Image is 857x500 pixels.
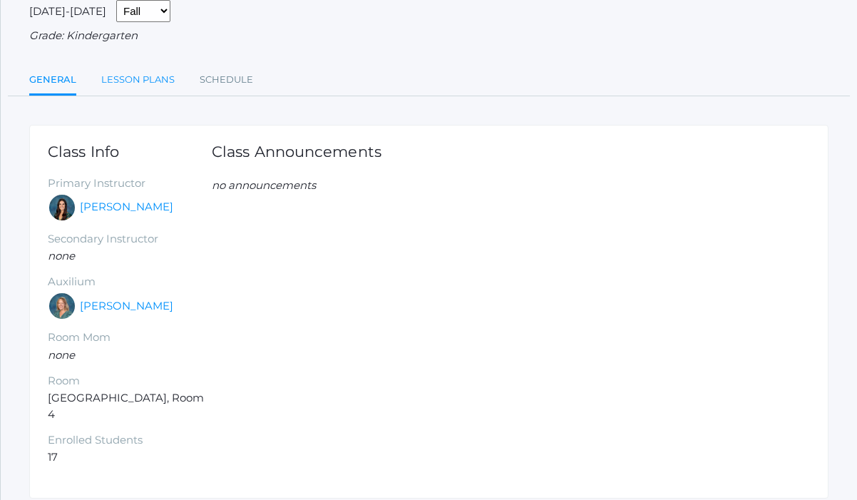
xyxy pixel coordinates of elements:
div: Grade: Kindergarten [29,28,828,44]
a: Schedule [200,66,253,94]
h5: Auxilium [48,276,212,288]
h5: Room Mom [48,332,212,344]
h5: Enrolled Students [48,434,212,447]
div: [GEOGRAPHIC_DATA], Room 4 [48,143,212,466]
em: none [48,249,75,262]
a: Lesson Plans [101,66,175,94]
h5: Primary Instructor [48,178,212,190]
h1: Class Announcements [212,143,381,160]
h1: Class Info [48,143,212,160]
div: Maureen Doyle [48,292,76,320]
li: 17 [48,449,212,466]
a: General [29,66,76,96]
em: none [48,348,75,362]
h5: Secondary Instructor [48,233,212,245]
h5: Room [48,375,212,387]
div: Jordyn Dewey [48,193,76,222]
a: [PERSON_NAME] [80,298,173,315]
em: no announcements [212,178,316,192]
span: [DATE]-[DATE] [29,4,106,18]
a: [PERSON_NAME] [80,199,173,215]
